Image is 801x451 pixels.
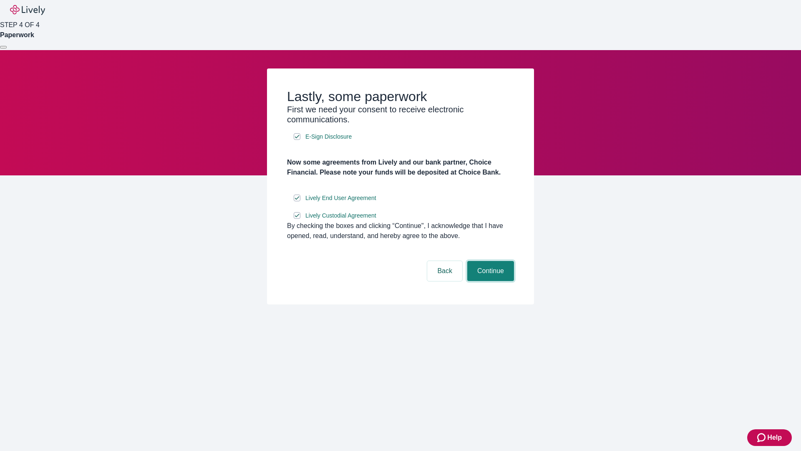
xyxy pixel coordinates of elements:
a: e-sign disclosure document [304,193,378,203]
a: e-sign disclosure document [304,210,378,221]
span: Help [767,433,782,443]
button: Continue [467,261,514,281]
svg: Zendesk support icon [757,433,767,443]
h2: Lastly, some paperwork [287,89,514,104]
a: e-sign disclosure document [304,132,353,142]
span: Lively Custodial Agreement [305,211,376,220]
button: Back [427,261,462,281]
h4: Now some agreements from Lively and our bank partner, Choice Financial. Please note your funds wi... [287,157,514,177]
button: Zendesk support iconHelp [747,429,792,446]
h3: First we need your consent to receive electronic communications. [287,104,514,124]
span: Lively End User Agreement [305,194,376,203]
div: By checking the boxes and clicking “Continue", I acknowledge that I have opened, read, understand... [287,221,514,241]
img: Lively [10,5,45,15]
span: E-Sign Disclosure [305,132,352,141]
